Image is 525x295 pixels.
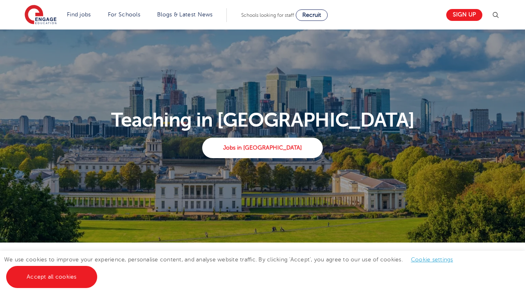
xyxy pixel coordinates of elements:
[20,110,505,130] p: Teaching in [GEOGRAPHIC_DATA]
[241,12,294,18] span: Schools looking for staff
[108,11,140,18] a: For Schools
[157,11,213,18] a: Blogs & Latest News
[6,266,97,288] a: Accept all cookies
[446,9,482,21] a: Sign up
[411,256,453,263] a: Cookie settings
[4,256,461,280] span: We use cookies to improve your experience, personalise content, and analyse website traffic. By c...
[296,9,328,21] a: Recruit
[302,12,321,18] span: Recruit
[67,11,91,18] a: Find jobs
[202,138,322,158] a: Jobs in [GEOGRAPHIC_DATA]
[25,5,57,25] img: Engage Education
